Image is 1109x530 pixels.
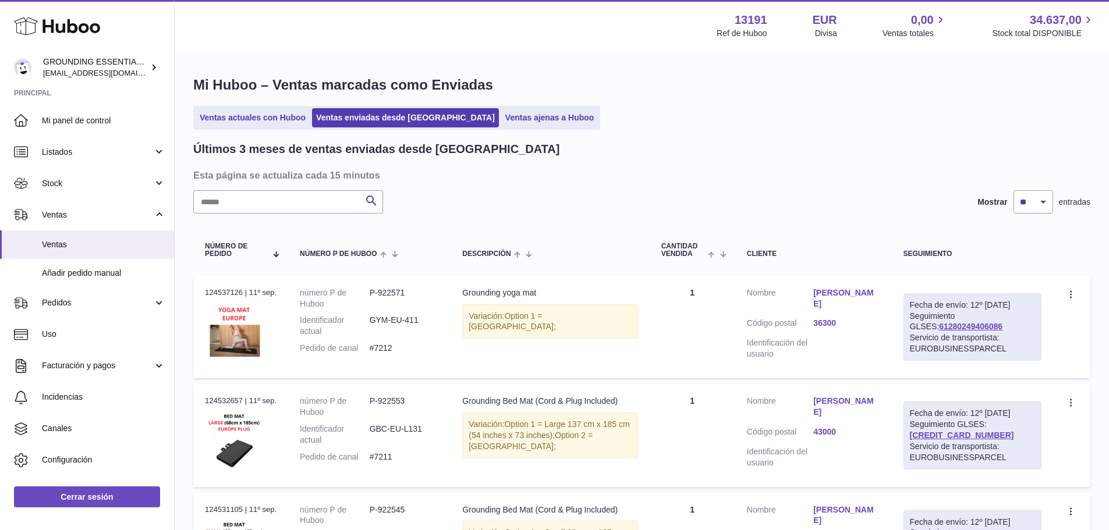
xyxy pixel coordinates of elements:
dt: número P de Huboo [300,287,370,310]
span: Canales [42,423,165,434]
dd: P-922545 [370,504,440,527]
dt: Nombre [747,396,813,421]
div: Fecha de envío: 12º [DATE] [910,300,1035,311]
span: Listados [42,147,153,158]
dt: Nombre [747,504,813,529]
dd: #7212 [370,343,440,354]
div: Seguimiento [904,250,1041,258]
span: Añadir pedido manual [42,268,165,279]
div: Grounding Bed Mat (Cord & Plug Included) [462,396,637,407]
div: Grounding yoga mat [462,287,637,298]
td: 1 [650,384,735,486]
a: 0,00 Ventas totales [883,12,947,39]
dt: Nombre [747,287,813,312]
h3: Esta página se actualiza cada 15 minutos [193,169,1087,182]
span: 0,00 [911,12,934,28]
h1: Mi Huboo – Ventas marcadas como Enviadas [193,76,1090,94]
span: Pedidos [42,297,153,308]
img: 131911721217750.jpg [205,301,263,360]
a: 43000 [813,426,880,437]
a: 61280249406086 [939,322,1002,331]
div: Variación: [462,412,637,458]
a: Ventas actuales con Huboo [196,108,310,127]
div: Ref de Huboo [717,28,767,39]
dd: GBC-EU-L131 [370,424,440,446]
dd: #7211 [370,451,440,463]
a: [PERSON_NAME] [813,396,880,418]
span: Incidencias [42,392,165,403]
div: Cliente [747,250,880,258]
dd: P-922571 [370,287,440,310]
a: [PERSON_NAME] [813,287,880,310]
div: 124532657 | 11º sep. [205,396,277,406]
dt: Identificación del usuario [747,337,813,360]
span: número P de Huboo [300,250,377,258]
dt: Identificador actual [300,424,370,446]
img: 131911721137567.png [205,410,263,468]
span: Ventas totales [883,28,947,39]
span: Cantidad vendida [661,243,706,258]
span: Option 2 = [GEOGRAPHIC_DATA]; [469,431,593,451]
div: 124531105 | 11º sep. [205,504,277,515]
td: 1 [650,276,735,378]
div: Servicio de transportista: EUROBUSINESSPARCEL [910,441,1035,463]
dt: número P de Huboo [300,396,370,418]
dt: Identificador actual [300,315,370,337]
span: Ventas [42,239,165,250]
img: internalAdmin-13191@internal.huboo.com [14,59,31,76]
label: Mostrar [977,197,1007,208]
span: Configuración [42,454,165,465]
dd: GYM-EU-411 [370,315,440,337]
a: Ventas ajenas a Huboo [501,108,598,127]
dd: P-922553 [370,396,440,418]
div: Variación: [462,304,637,339]
div: Servicio de transportista: EUROBUSINESSPARCEL [910,332,1035,354]
strong: 13191 [735,12,767,28]
div: Fecha de envío: 12º [DATE] [910,408,1035,419]
a: Cerrar sesión [14,486,160,507]
span: [EMAIL_ADDRESS][DOMAIN_NAME] [43,68,171,77]
dt: número P de Huboo [300,504,370,527]
dt: Pedido de canal [300,451,370,463]
strong: EUR [813,12,837,28]
div: Fecha de envío: 12º [DATE] [910,517,1035,528]
div: 124537126 | 11º sep. [205,287,277,298]
div: Seguimiento GLSES: [904,401,1041,469]
a: [PERSON_NAME] [813,504,880,527]
span: Ventas [42,209,153,220]
dt: Pedido de canal [300,343,370,354]
div: Grounding Bed Mat (Cord & Plug Included) [462,504,637,515]
span: 34.637,00 [1030,12,1082,28]
h2: Últimos 3 meses de ventas enviadas desde [GEOGRAPHIC_DATA] [193,141,559,157]
span: Stock total DISPONIBLE [993,28,1095,39]
span: Descripción [462,250,511,258]
span: Uso [42,329,165,340]
a: [CREDIT_CARD_NUMBER] [910,431,1014,440]
a: 34.637,00 Stock total DISPONIBLE [993,12,1095,39]
span: Option 1 = [GEOGRAPHIC_DATA]; [469,311,556,332]
div: GROUNDING ESSENTIALS INTERNATIONAL SLU [43,56,148,79]
span: Número de pedido [205,243,267,258]
span: entradas [1059,197,1090,208]
span: Mi panel de control [42,115,165,126]
dt: Código postal [747,426,813,440]
div: Seguimiento GLSES: [904,293,1041,361]
span: Stock [42,178,153,189]
span: Facturación y pagos [42,360,153,371]
dt: Código postal [747,318,813,332]
a: Ventas enviadas desde [GEOGRAPHIC_DATA] [312,108,499,127]
dt: Identificación del usuario [747,446,813,468]
span: Option 1 = Large 137 cm x 185 cm (54 inches x 73 inches); [469,419,629,440]
div: Divisa [815,28,837,39]
a: 36300 [813,318,880,329]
